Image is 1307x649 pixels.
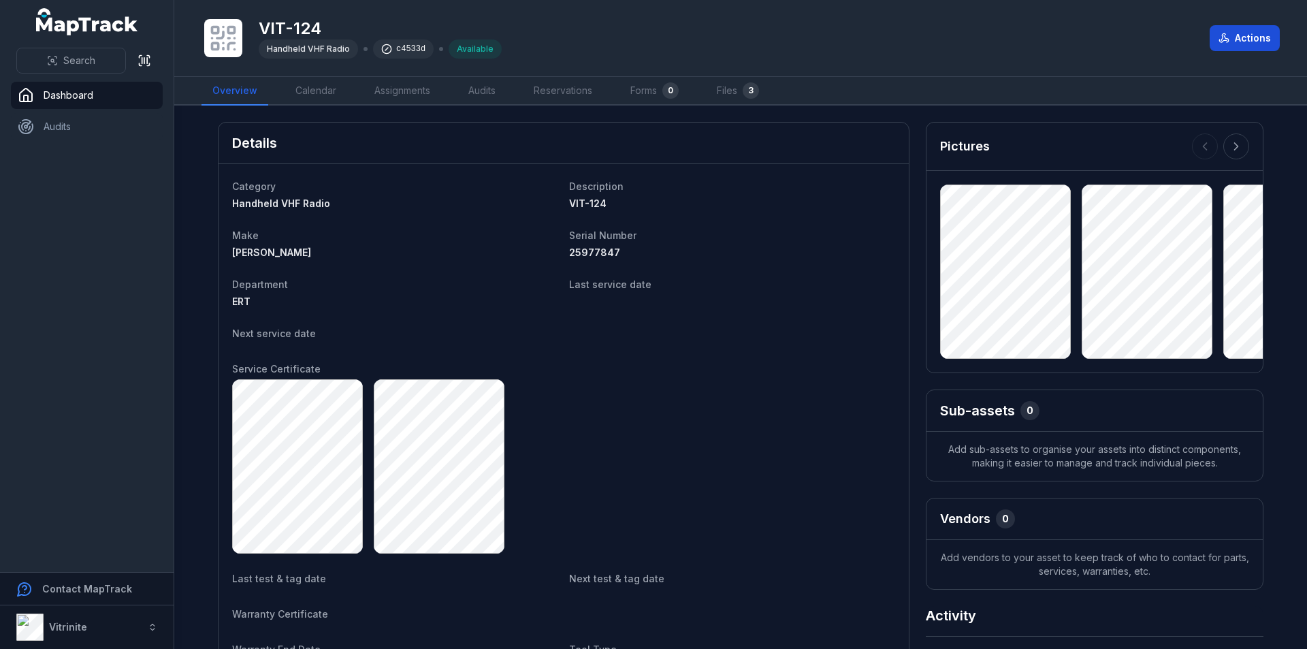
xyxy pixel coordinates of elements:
h3: Vendors [940,509,990,528]
div: 0 [996,509,1015,528]
h2: Activity [926,606,976,625]
strong: Vitrinite [49,621,87,633]
span: 25977847 [569,247,620,258]
a: Files3 [706,77,770,106]
span: Next test & tag date [569,573,664,584]
span: Add vendors to your asset to keep track of who to contact for parts, services, warranties, etc. [926,540,1263,589]
div: 0 [662,82,679,99]
button: Actions [1210,25,1280,51]
div: c4533d [373,39,434,59]
span: Next service date [232,328,316,339]
a: Audits [11,113,163,140]
h3: Pictures [940,137,990,156]
a: MapTrack [36,8,138,35]
a: Reservations [523,77,603,106]
a: Assignments [364,77,441,106]
span: Service Certificate [232,363,321,375]
span: VIT-124 [569,197,607,209]
button: Search [16,48,126,74]
span: Description [569,180,624,192]
a: Audits [457,77,506,106]
span: Add sub-assets to organise your assets into distinct components, making it easier to manage and t... [926,432,1263,481]
span: Search [63,54,95,67]
strong: Contact MapTrack [42,583,132,595]
a: Forms0 [619,77,690,106]
h2: Details [232,133,277,153]
div: Available [449,39,502,59]
span: Warranty Certificate [232,608,328,620]
a: Overview [201,77,268,106]
div: 3 [743,82,759,99]
span: Handheld VHF Radio [267,44,350,54]
span: Make [232,229,259,241]
a: Calendar [285,77,347,106]
span: Category [232,180,276,192]
span: Department [232,279,288,290]
span: [PERSON_NAME] [232,247,311,258]
h1: VIT-124 [259,18,502,39]
span: Last test & tag date [232,573,326,584]
span: Last service date [569,279,651,290]
span: Handheld VHF Radio [232,197,330,209]
div: 0 [1020,401,1039,420]
span: ERT [232,296,251,307]
h2: Sub-assets [940,401,1015,420]
span: Serial Number [569,229,636,241]
a: Dashboard [11,82,163,109]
